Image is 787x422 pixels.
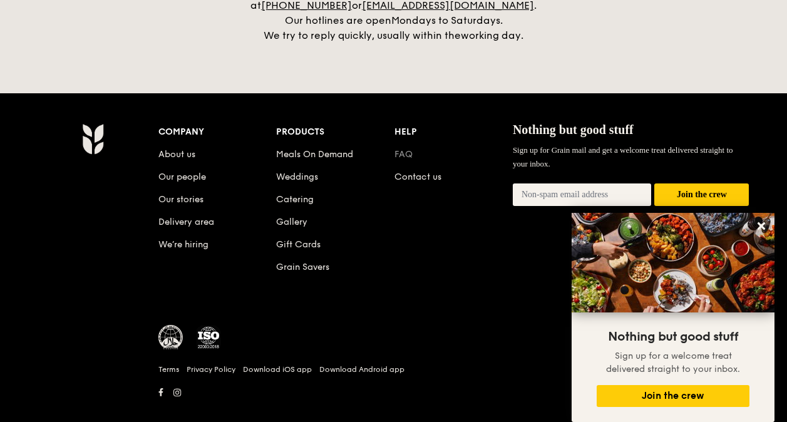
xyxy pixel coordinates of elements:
a: Delivery area [158,217,214,227]
a: Gift Cards [276,239,321,250]
span: Sign up for a welcome treat delivered straight to your inbox. [606,351,740,374]
button: Close [751,216,771,236]
a: Catering [276,194,314,205]
button: Join the crew [654,183,749,207]
span: Nothing but good stuff [513,123,634,136]
span: working day. [461,29,523,41]
h6: Revision [33,401,754,411]
span: Nothing but good stuff [608,329,738,344]
a: Grain Savers [276,262,329,272]
div: Products [276,123,394,141]
a: Meals On Demand [276,149,353,160]
a: About us [158,149,195,160]
span: Sign up for Grain mail and get a welcome treat delivered straight to your inbox. [513,145,733,168]
img: ISO Certified [196,325,221,350]
input: Non-spam email address [513,183,652,206]
a: Download iOS app [243,364,312,374]
a: Privacy Policy [187,364,235,374]
a: Weddings [276,172,318,182]
div: Help [394,123,513,141]
a: FAQ [394,149,413,160]
div: Company [158,123,277,141]
a: Gallery [276,217,307,227]
a: Contact us [394,172,441,182]
a: Our people [158,172,206,182]
button: Join the crew [597,385,749,407]
a: Download Android app [319,364,404,374]
a: Our stories [158,194,203,205]
img: DSC07876-Edit02-Large.jpeg [572,213,774,312]
span: Mondays to Saturdays. [391,14,503,26]
a: We’re hiring [158,239,208,250]
a: Terms [158,364,179,374]
img: AYc88T3wAAAABJRU5ErkJggg== [82,123,104,155]
img: MUIS Halal Certified [158,325,183,350]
